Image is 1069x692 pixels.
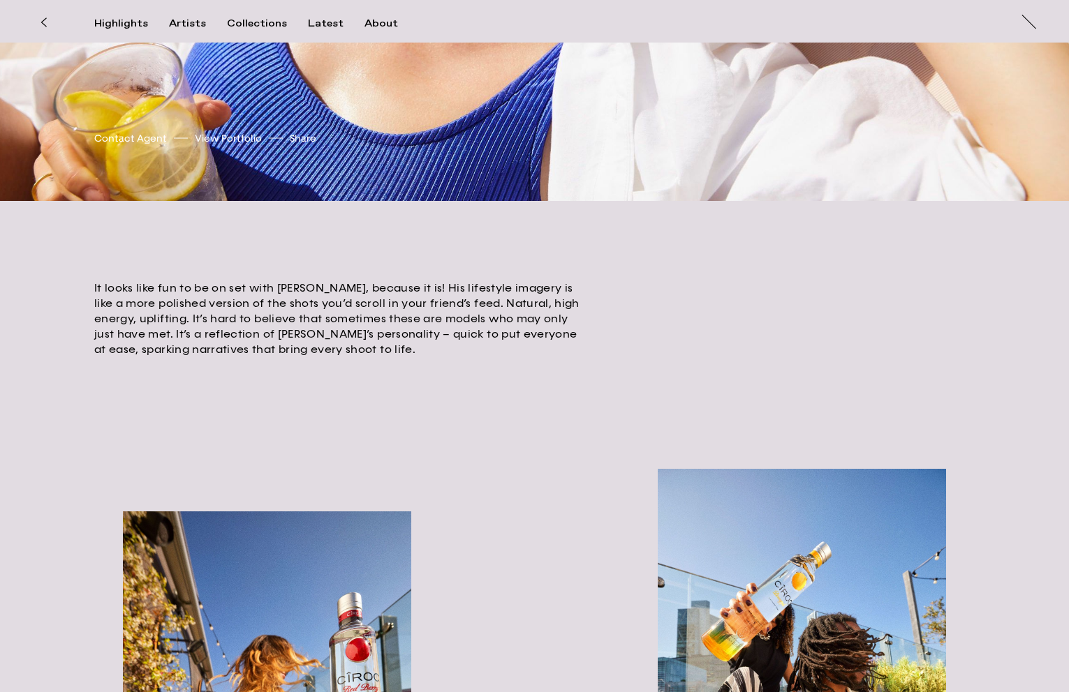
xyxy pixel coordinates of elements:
button: Collections [227,17,308,30]
div: Latest [308,17,344,30]
button: Latest [308,17,364,30]
div: Highlights [94,17,148,30]
a: Contact Agent [94,131,167,146]
button: Share [290,129,316,148]
button: Highlights [94,17,169,30]
div: Collections [227,17,287,30]
a: View Portfolio [195,131,262,146]
p: It looks like fun to be on set with [PERSON_NAME], because it is! His lifestyle imagery is like a... [94,280,583,357]
div: About [364,17,398,30]
div: Artists [169,17,206,30]
button: Artists [169,17,227,30]
button: About [364,17,419,30]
